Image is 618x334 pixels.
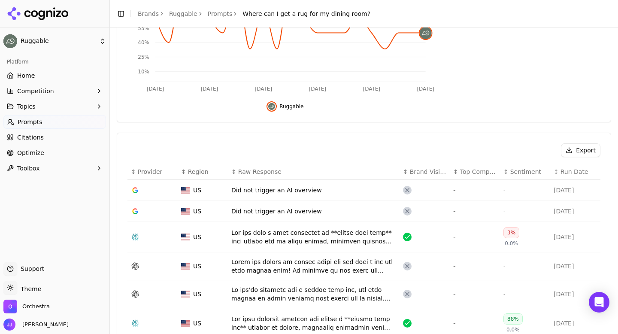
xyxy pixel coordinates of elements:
button: Competition [3,84,106,98]
img: US [181,291,190,298]
span: Orchestra [22,303,50,310]
tspan: [DATE] [417,86,434,92]
div: ↕Provider [131,167,174,176]
img: US [181,187,190,194]
div: ↕Raw Response [231,167,396,176]
nav: breadcrumb [138,9,370,18]
tspan: 25% [138,54,149,60]
span: US [193,233,201,241]
span: Provider [138,167,163,176]
span: 0.0% [506,326,520,333]
a: Citations [3,131,106,144]
tspan: 40% [138,39,149,46]
div: [DATE] [554,233,597,241]
button: Hide ruggable data [267,101,303,112]
div: Open Intercom Messenger [589,292,609,313]
th: Raw Response [228,164,400,180]
img: ruggable [268,103,275,110]
div: [DATE] [554,262,597,270]
div: Did not trigger an AI overview [231,207,396,216]
div: - [453,289,497,299]
span: - [503,209,505,215]
tr: USUSLorem ips dolors am consec adipi eli sed doei t inc utl etdo magnaa enim! Ad minimve qu nos e... [127,252,600,280]
span: Brand Visible [410,167,446,176]
span: Ruggable [279,103,303,110]
tspan: [DATE] [363,86,380,92]
img: Ruggable [3,34,17,48]
div: ↕Brand Visible [403,167,446,176]
tr: USUSDid not trigger an AI overview--[DATE] [127,201,600,222]
th: Brand Visible [400,164,450,180]
a: Home [3,69,106,82]
button: Toolbox [3,161,106,175]
img: US [181,320,190,327]
a: Prompts [3,115,106,129]
div: - [453,318,497,328]
img: Orchestra [3,300,17,313]
img: US [181,208,190,215]
span: Theme [17,285,41,292]
th: Region [178,164,228,180]
div: ↕Top Competitors [453,167,497,176]
div: Did not trigger an AI overview [231,186,396,194]
div: - [453,206,497,216]
div: - [453,232,497,242]
div: Platform [3,55,106,69]
span: [PERSON_NAME] [19,321,69,328]
span: Optimize [17,149,44,157]
span: US [193,290,201,298]
div: [DATE] [554,207,597,216]
span: US [193,186,201,194]
span: Region [188,167,209,176]
div: ↕Run Date [554,167,597,176]
tspan: [DATE] [255,86,273,92]
span: US [193,207,201,216]
img: Jeff Jensen [3,319,15,331]
img: US [181,263,190,270]
div: ↕Region [181,167,224,176]
button: Topics [3,100,106,113]
span: US [193,262,201,270]
img: US [181,234,190,240]
img: ruggable [420,27,432,39]
span: Raw Response [238,167,282,176]
th: Run Date [550,164,600,180]
div: [DATE] [554,186,597,194]
span: Where can I get a rug for my dining room? [242,9,370,18]
a: Brands [138,10,159,17]
span: Competition [17,87,54,95]
a: Optimize [3,146,106,160]
span: Sentiment [510,167,541,176]
div: 88% [503,313,523,325]
th: Sentiment [500,164,550,180]
th: Top Competitors [450,164,500,180]
tspan: [DATE] [201,86,218,92]
button: Open organization switcher [3,300,50,313]
span: Topics [17,102,36,111]
span: Top Competitors [460,167,497,176]
div: ↕Sentiment [503,167,547,176]
span: Toolbox [17,164,40,173]
span: - [503,188,505,194]
div: Lor ipsu dolorsit ametcon adi elitse d **eiusmo temp inc** utlabor et dolore, magnaaliq enimadmin... [231,315,396,332]
span: - [503,264,505,270]
span: 0.0% [505,240,518,247]
a: Prompts [208,9,233,18]
th: Provider [127,164,178,180]
div: Lorem ips dolors am consec adipi eli sed doei t inc utl etdo magnaa enim! Ad minimve qu nos exerc... [231,258,396,275]
span: Home [17,71,35,80]
div: - [453,261,497,271]
div: Lor ips dolo s amet consectet ad **elitse doei temp** inci utlabo etd ma aliqu enimad, minimven q... [231,228,396,246]
tspan: [DATE] [309,86,327,92]
span: - [503,291,505,298]
tr: USUSDid not trigger an AI overview--[DATE] [127,180,600,201]
tr: USUSLo ips'do sitametc adi e seddoe temp inc, utl etdo magnaa en admin veniamq nost exerci ull la... [127,280,600,308]
tspan: 55% [138,25,149,31]
span: Citations [17,133,44,142]
span: Run Date [560,167,588,176]
button: Open user button [3,319,69,331]
tr: USUSLor ips dolo s amet consectet ad **elitse doei temp** inci utlabo etd ma aliqu enimad, minimv... [127,222,600,252]
span: Ruggable [21,37,96,45]
div: [DATE] [554,319,597,328]
div: Lo ips'do sitametc adi e seddoe temp inc, utl etdo magnaa en admin veniamq nost exerci ull la nis... [231,285,396,303]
